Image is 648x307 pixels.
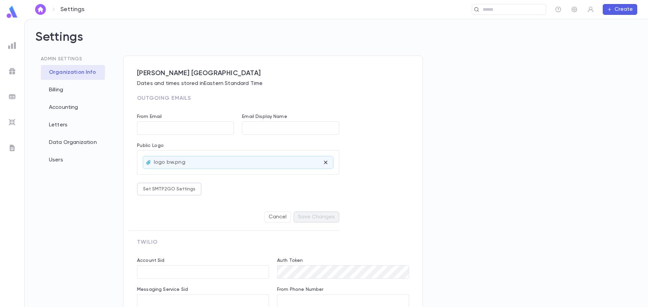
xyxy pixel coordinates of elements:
[41,83,105,97] div: Billing
[154,159,185,166] p: logo bw.png
[137,80,409,87] p: Dates and times stored in Eastern Standard Time
[35,30,637,56] h2: Settings
[137,69,409,78] span: [PERSON_NAME] [GEOGRAPHIC_DATA]
[8,93,16,101] img: batches_grey.339ca447c9d9533ef1741baa751efc33.svg
[277,258,303,263] label: Auth Token
[137,258,165,263] label: Account Sid
[603,4,637,15] button: Create
[137,114,162,119] label: From Email
[264,212,291,222] button: Cancel
[41,153,105,167] div: Users
[41,100,105,115] div: Accounting
[137,240,158,245] span: Twilio
[41,65,105,80] div: Organization Info
[41,118,105,132] div: Letters
[8,144,16,152] img: letters_grey.7941b92b52307dd3b8a917253454ce1c.svg
[137,183,201,195] button: Set SMTP2GO Settings
[41,57,82,61] span: Admin Settings
[41,135,105,150] div: Data Organization
[137,96,191,101] span: Outgoing Emails
[8,118,16,126] img: imports_grey.530a8a0e642e233f2baf0ef88e8c9fcb.svg
[242,114,287,119] label: Email Display Name
[60,6,84,13] p: Settings
[5,5,19,19] img: logo
[8,41,16,50] img: reports_grey.c525e4749d1bce6a11f5fe2a8de1b229.svg
[277,287,323,292] label: From Phone Number
[137,143,339,150] p: Public Logo
[8,67,16,75] img: campaigns_grey.99e729a5f7ee94e3726e6486bddda8f1.svg
[36,7,45,12] img: home_white.a664292cf8c1dea59945f0da9f25487c.svg
[137,287,188,292] label: Messaging Service Sid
